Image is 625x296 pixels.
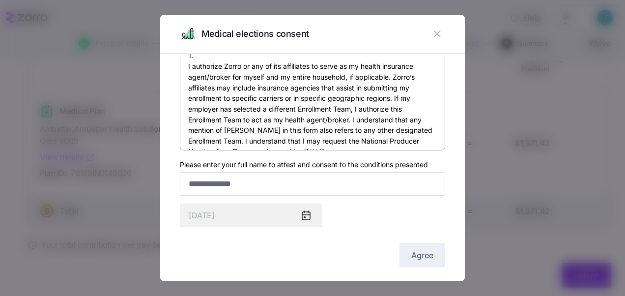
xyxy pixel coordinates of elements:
span: Agree [411,249,433,261]
p: 1. I authorize Zorro or any of its affiliates to serve as my health insurance agent/broker for my... [188,50,437,157]
button: Agree [399,243,445,267]
input: MM/DD/YYYY [180,204,322,227]
label: Please enter your full name to attest and consent to the conditions presented [180,159,428,170]
span: Medical elections consent [201,27,309,41]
